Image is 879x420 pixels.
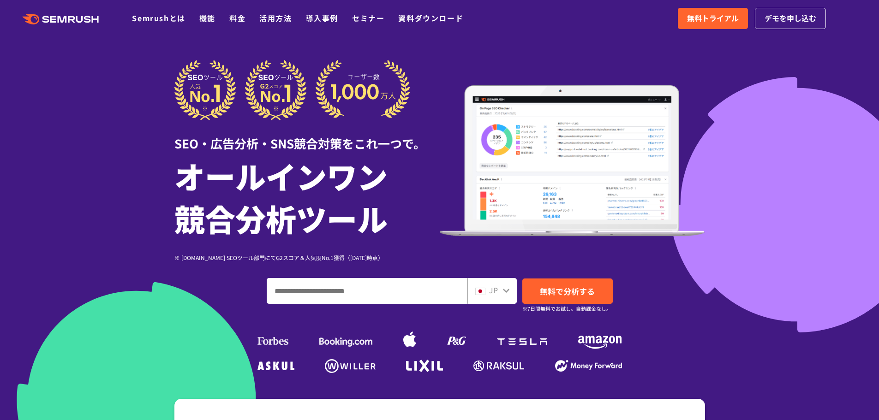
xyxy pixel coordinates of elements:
a: Semrushとは [132,12,185,24]
span: デモを申し込む [765,12,816,24]
span: 無料トライアル [687,12,739,24]
a: セミナー [352,12,384,24]
small: ※7日間無料でお試し。自動課金なし。 [522,304,611,313]
a: 活用方法 [259,12,292,24]
a: 導入事例 [306,12,338,24]
div: ※ [DOMAIN_NAME] SEOツール部門にてG2スコア＆人気度No.1獲得（[DATE]時点） [174,253,440,262]
span: JP [489,284,498,296]
a: デモを申し込む [755,8,826,29]
a: 無料トライアル [678,8,748,29]
a: 資料ダウンロード [398,12,463,24]
a: 機能 [199,12,215,24]
span: 無料で分析する [540,285,595,297]
div: SEO・広告分析・SNS競合対策をこれ一つで。 [174,120,440,152]
a: 無料で分析する [522,278,613,304]
a: 料金 [229,12,245,24]
h1: オールインワン 競合分析ツール [174,154,440,239]
input: ドメイン、キーワードまたはURLを入力してください [267,278,467,303]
